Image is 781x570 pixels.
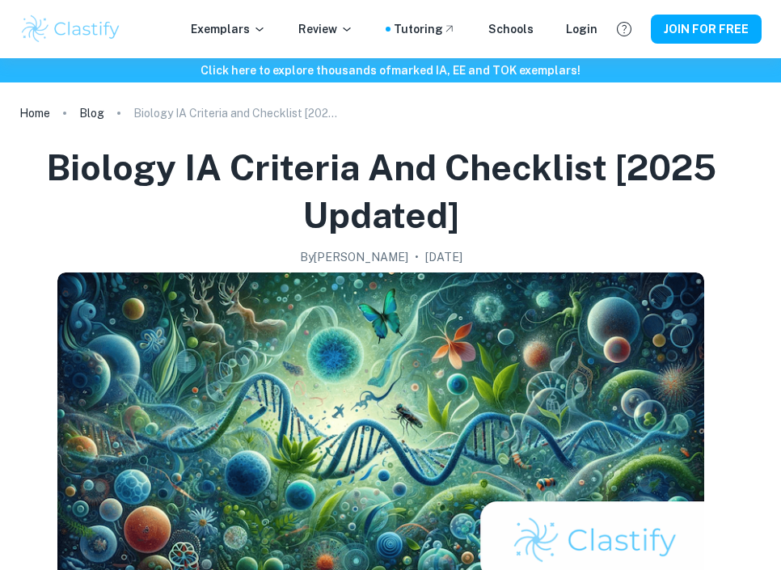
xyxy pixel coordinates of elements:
button: Help and Feedback [610,15,638,43]
h1: Biology IA Criteria and Checklist [2025 updated] [26,144,736,239]
button: JOIN FOR FREE [651,15,762,44]
a: Home [19,102,50,125]
a: Schools [488,20,534,38]
a: Blog [79,102,104,125]
p: Exemplars [191,20,266,38]
a: Tutoring [394,20,456,38]
p: Review [298,20,353,38]
h6: Click here to explore thousands of marked IA, EE and TOK exemplars ! [3,61,778,79]
h2: By [PERSON_NAME] [300,248,408,266]
p: • [415,248,419,266]
p: Biology IA Criteria and Checklist [2025 updated] [133,104,344,122]
h2: [DATE] [425,248,462,266]
img: Clastify logo [19,13,122,45]
a: Login [566,20,597,38]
